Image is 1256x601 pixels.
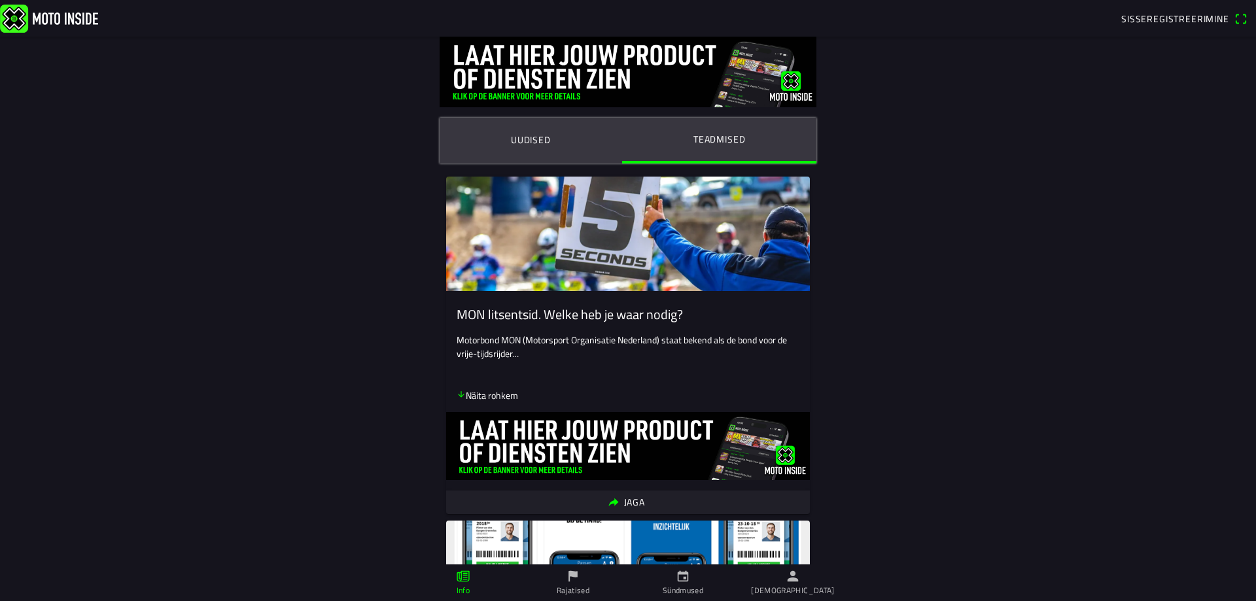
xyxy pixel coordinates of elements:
img: DquIORQn5pFcG0wREDc6xsoRnKbaxAuyzJmd8qj8.jpg [440,37,816,107]
font: Teadmised [693,132,746,146]
font: Jaga [624,495,645,509]
font: Motorbond MON (Motorsport Organisatie Nederland) staat bekend als de bond voor de vrije-tijdsrijder… [457,333,789,360]
font: Uudised [511,133,551,146]
font: Näita rohkem [466,388,518,402]
font: Sisseregistreerimine [1121,12,1229,26]
ion-icon: allanool [457,390,466,399]
font: Info [457,584,470,596]
img: EJo9uCmWepK1vG76hR4EmBvsq51znysVxlPyqn7p.png [446,177,810,291]
font: Sündmused [663,584,703,596]
img: ovdhpoPiYVyyWxH96Op6EavZdUOyIWdtEOENrLni.jpg [446,412,810,480]
a: SisseregistreerimineQR-koodi skanner [1115,7,1253,29]
font: Rajatised [557,584,589,596]
font: MON litsentsid. Welke heb je waar nodig? [457,304,683,324]
ion-icon: paber [456,569,470,583]
ion-icon: kalender [676,569,690,583]
ion-icon: inimene [786,569,800,583]
ion-icon: lipp [566,569,580,583]
font: [DEMOGRAPHIC_DATA] [751,584,834,596]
